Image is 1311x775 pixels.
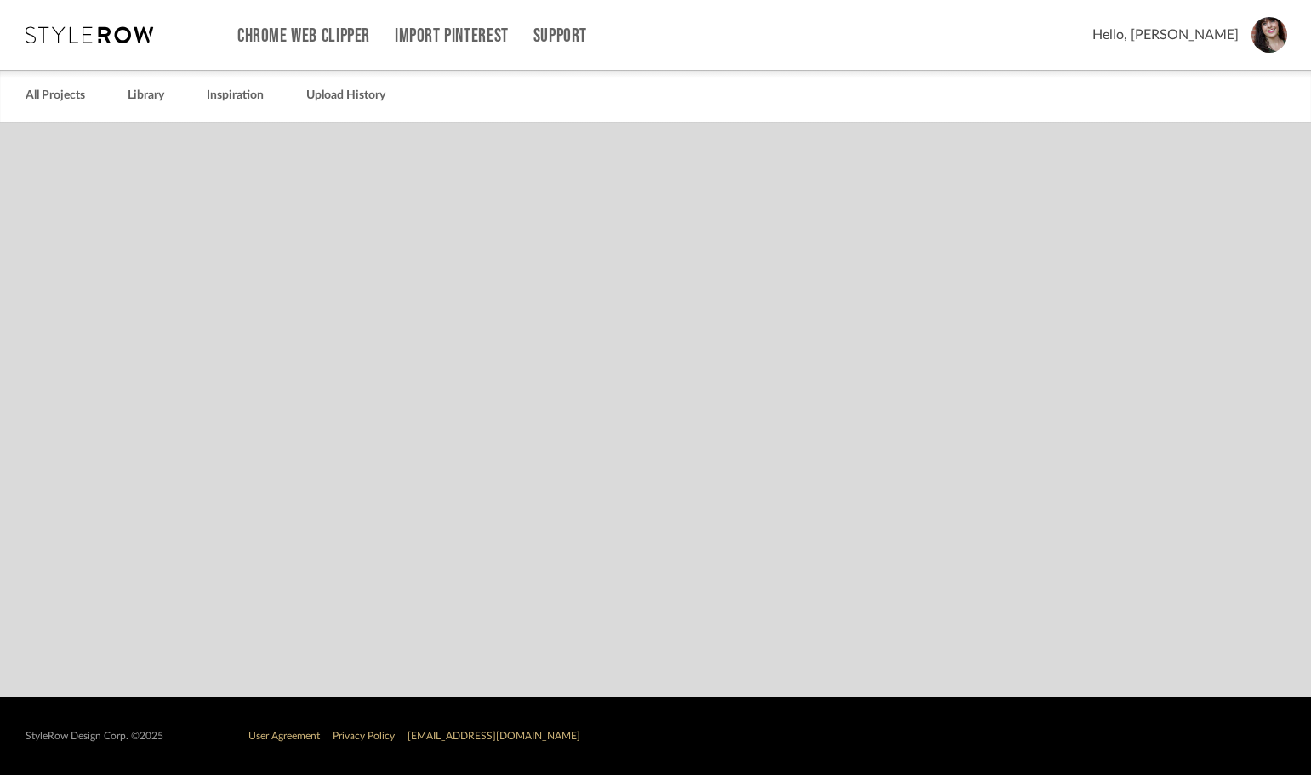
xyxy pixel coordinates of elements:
a: User Agreement [248,731,320,741]
a: Inspiration [207,84,264,107]
span: Hello, [PERSON_NAME] [1092,25,1239,45]
a: Support [533,29,587,43]
div: StyleRow Design Corp. ©2025 [26,730,163,743]
a: Privacy Policy [333,731,395,741]
a: [EMAIL_ADDRESS][DOMAIN_NAME] [408,731,580,741]
a: Import Pinterest [395,29,509,43]
a: Chrome Web Clipper [237,29,370,43]
a: Upload History [306,84,385,107]
a: Library [128,84,164,107]
img: avatar [1251,17,1287,53]
a: All Projects [26,84,85,107]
